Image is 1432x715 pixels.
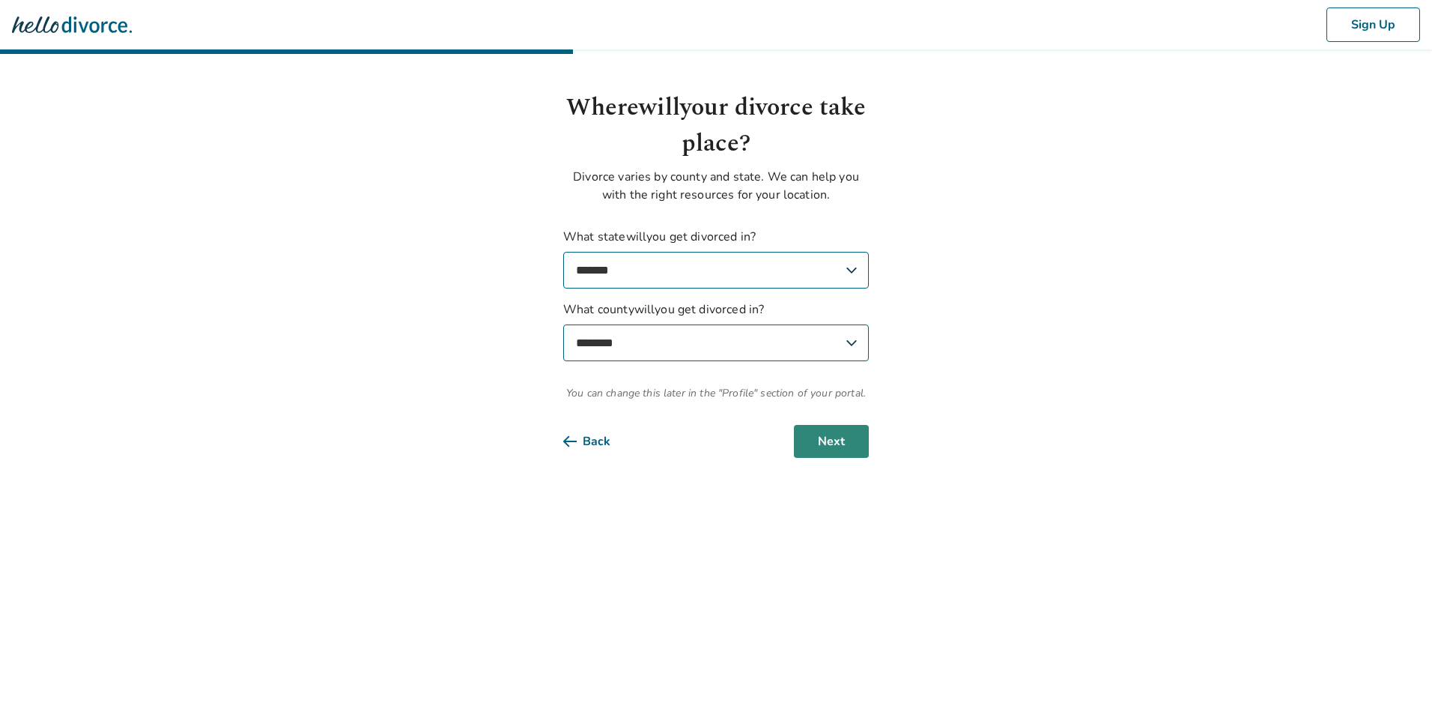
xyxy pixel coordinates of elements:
[563,385,869,401] span: You can change this later in the "Profile" section of your portal.
[1326,7,1420,42] button: Sign Up
[794,425,869,458] button: Next
[563,301,869,361] label: What county will you get divorced in?
[563,168,869,204] p: Divorce varies by county and state. We can help you with the right resources for your location.
[563,252,869,289] select: What statewillyou get divorced in?
[563,228,869,289] label: What state will you get divorced in?
[12,10,132,40] img: Hello Divorce Logo
[563,425,634,458] button: Back
[1357,643,1432,715] iframe: Chat Widget
[563,90,869,162] h1: Where will your divorce take place?
[563,325,869,361] select: What countywillyou get divorced in?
